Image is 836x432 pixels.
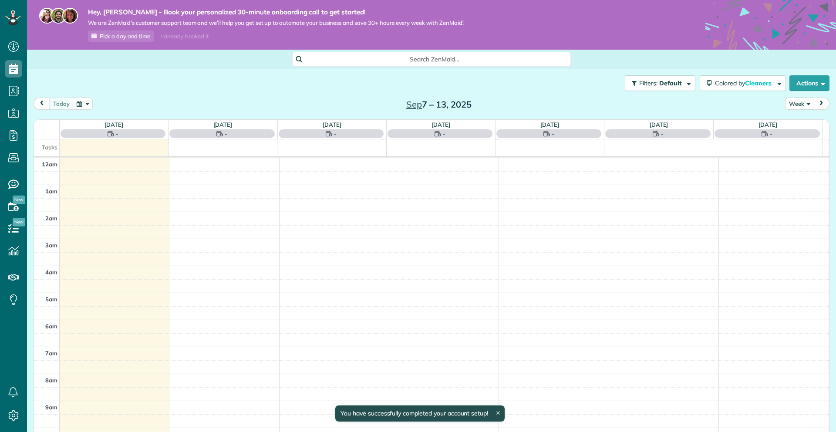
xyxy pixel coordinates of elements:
span: Pick a day and time [100,33,150,40]
button: Week [785,98,814,109]
span: 3am [45,242,57,249]
button: Filters: Default [625,75,695,91]
span: 1am [45,188,57,195]
button: prev [34,98,50,109]
span: New [13,218,25,226]
button: today [49,98,74,109]
span: New [13,196,25,204]
span: - [443,129,445,138]
a: Pick a day and time [88,30,154,42]
a: [DATE] [650,121,668,128]
div: I already booked it [156,31,214,42]
a: Filters: Default [620,75,695,91]
span: 6am [45,323,57,330]
span: - [661,129,664,138]
span: 2am [45,215,57,222]
span: 12am [42,161,57,168]
img: maria-72a9807cf96188c08ef61303f053569d2e2a8a1cde33d635c8a3ac13582a053d.jpg [39,8,55,24]
span: Tasks [42,144,57,151]
a: [DATE] [214,121,233,128]
a: [DATE] [431,121,450,128]
strong: Hey, [PERSON_NAME] - Book your personalized 30-minute onboarding call to get started! [88,8,464,17]
span: Cleaners [745,79,773,87]
span: Sep [406,99,422,110]
img: jorge-587dff0eeaa6aab1f244e6dc62b8924c3b6ad411094392a53c71c6c4a576187d.jpg [51,8,66,24]
button: next [813,98,829,109]
span: - [552,129,554,138]
span: Colored by [715,79,775,87]
span: 4am [45,269,57,276]
span: Default [659,79,682,87]
a: [DATE] [104,121,123,128]
div: You have successfully completed your account setup! [335,405,505,422]
span: 8am [45,377,57,384]
span: - [116,129,118,138]
span: Filters: [639,79,657,87]
button: Colored byCleaners [700,75,786,91]
span: 7am [45,350,57,357]
span: - [770,129,772,138]
span: 9am [45,404,57,411]
a: [DATE] [323,121,341,128]
button: Actions [789,75,829,91]
a: [DATE] [758,121,777,128]
span: - [225,129,227,138]
span: 5am [45,296,57,303]
span: We are ZenMaid’s customer support team and we’ll help you get set up to automate your business an... [88,19,464,27]
img: michelle-19f622bdf1676172e81f8f8fba1fb50e276960ebfe0243fe18214015130c80e4.jpg [62,8,78,24]
a: [DATE] [540,121,559,128]
span: - [334,129,337,138]
h2: 7 – 13, 2025 [384,100,493,109]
